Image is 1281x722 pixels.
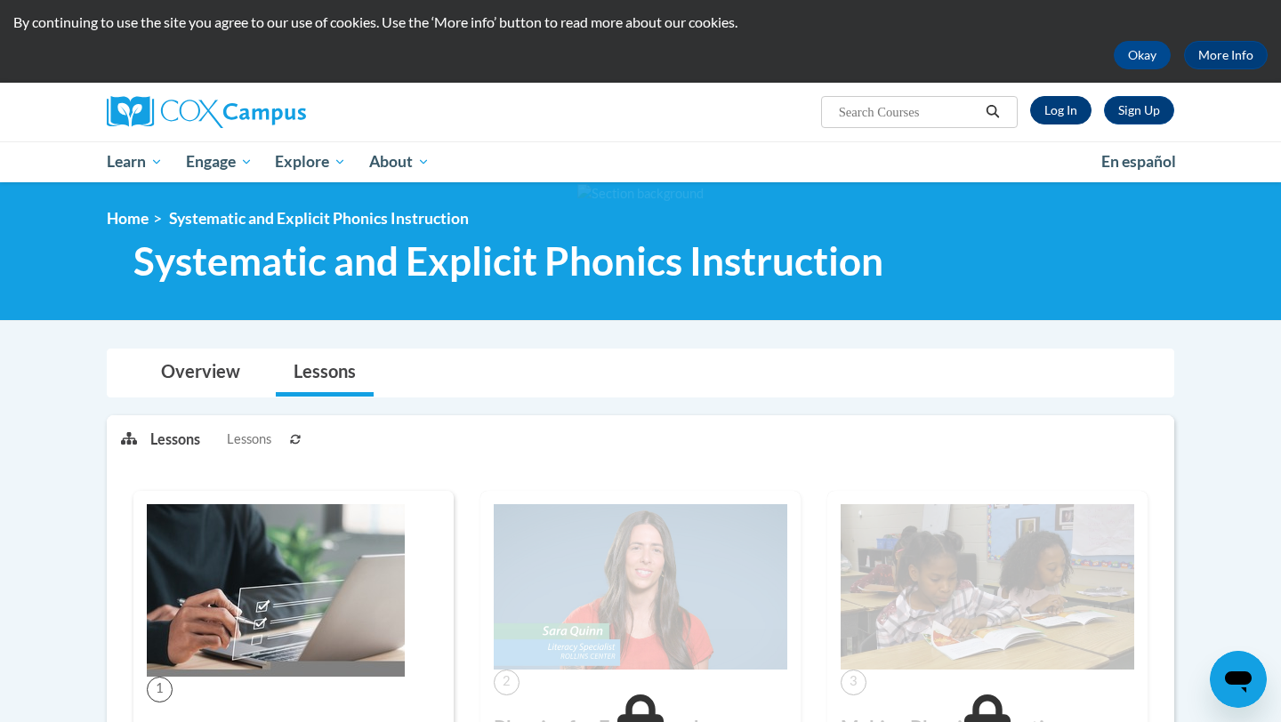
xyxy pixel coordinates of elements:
[494,670,520,695] span: 2
[186,151,253,172] span: Engage
[107,209,149,228] a: Home
[494,504,787,670] img: Course Image
[1030,96,1092,124] a: Log In
[369,151,430,172] span: About
[577,184,704,204] img: Section background
[133,237,883,285] span: Systematic and Explicit Phonics Instruction
[1101,152,1176,171] span: En español
[841,670,866,695] span: 3
[227,429,271,449] span: Lessons
[174,141,264,182] a: Engage
[1114,41,1171,69] button: Okay
[95,141,174,182] a: Learn
[979,101,1006,123] button: Search
[358,141,441,182] a: About
[80,141,1201,182] div: Main menu
[841,504,1134,670] img: Course Image
[276,349,374,397] a: Lessons
[107,96,306,128] img: Cox Campus
[143,349,258,397] a: Overview
[169,209,469,228] span: Systematic and Explicit Phonics Instruction
[13,12,1268,32] p: By continuing to use the site you agree to our use of cookies. Use the ‘More info’ button to read...
[1104,96,1174,124] a: Register
[837,101,979,123] input: Search Courses
[1210,651,1267,708] iframe: Button to launch messaging window
[1184,41,1268,69] a: More Info
[147,677,173,702] span: 1
[147,504,405,677] img: Course Image
[107,96,445,128] a: Cox Campus
[1090,143,1188,180] a: En español
[263,141,358,182] a: Explore
[150,429,200,449] p: Lessons
[107,151,163,172] span: Learn
[275,151,346,172] span: Explore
